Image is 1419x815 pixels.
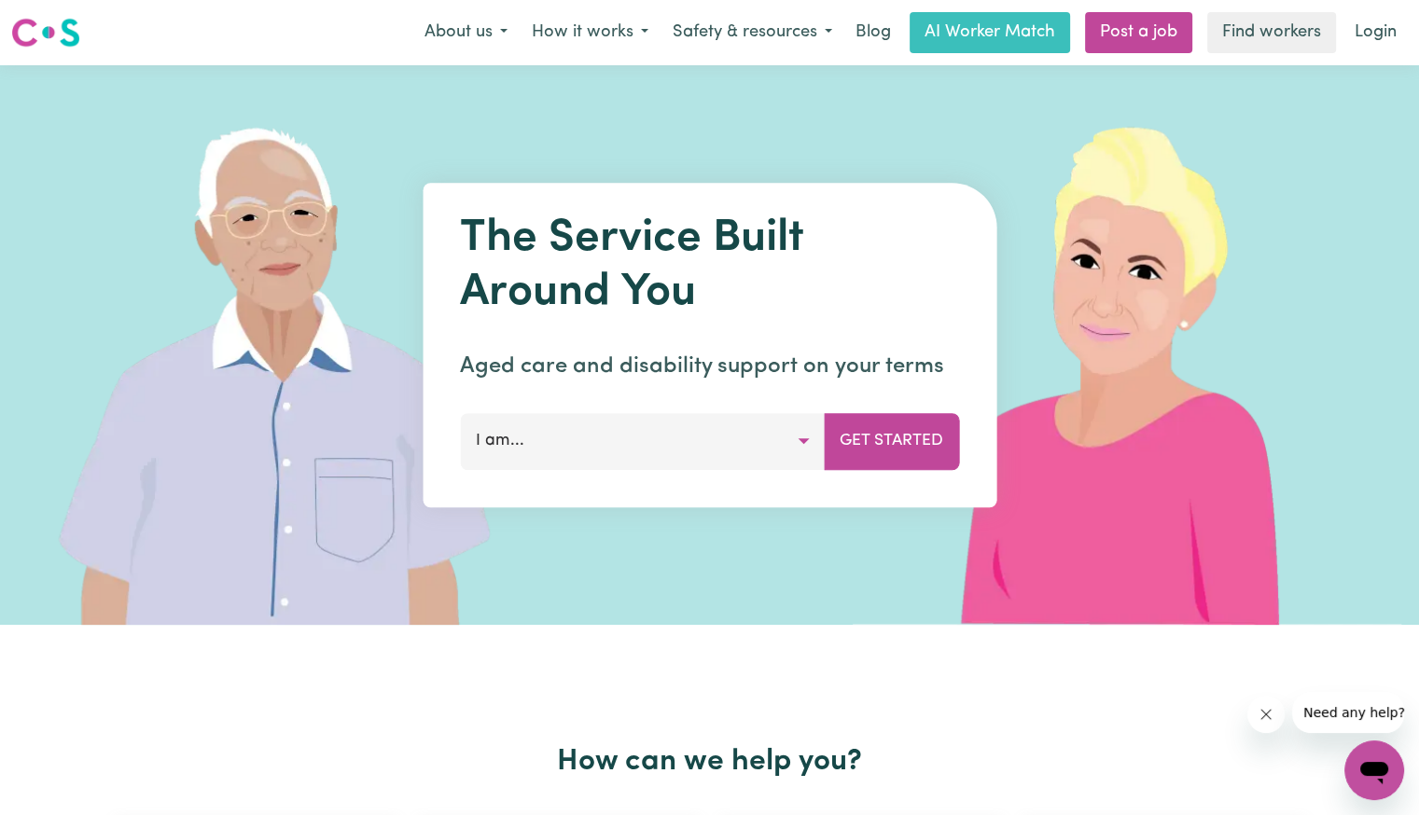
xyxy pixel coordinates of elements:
a: Post a job [1085,12,1192,53]
h2: How can we help you? [105,744,1315,780]
button: About us [412,13,520,52]
span: Need any help? [11,13,113,28]
button: Safety & resources [661,13,844,52]
a: Blog [844,12,902,53]
button: How it works [520,13,661,52]
button: I am... [460,413,825,469]
a: Careseekers logo [11,11,80,54]
iframe: Close message [1247,696,1285,733]
a: Login [1343,12,1408,53]
h1: The Service Built Around You [460,213,959,320]
img: Careseekers logo [11,16,80,49]
iframe: Button to launch messaging window [1344,740,1404,800]
a: Find workers [1207,12,1336,53]
a: AI Worker Match [910,12,1070,53]
p: Aged care and disability support on your terms [460,350,959,383]
button: Get Started [824,413,959,469]
iframe: Message from company [1292,692,1404,733]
